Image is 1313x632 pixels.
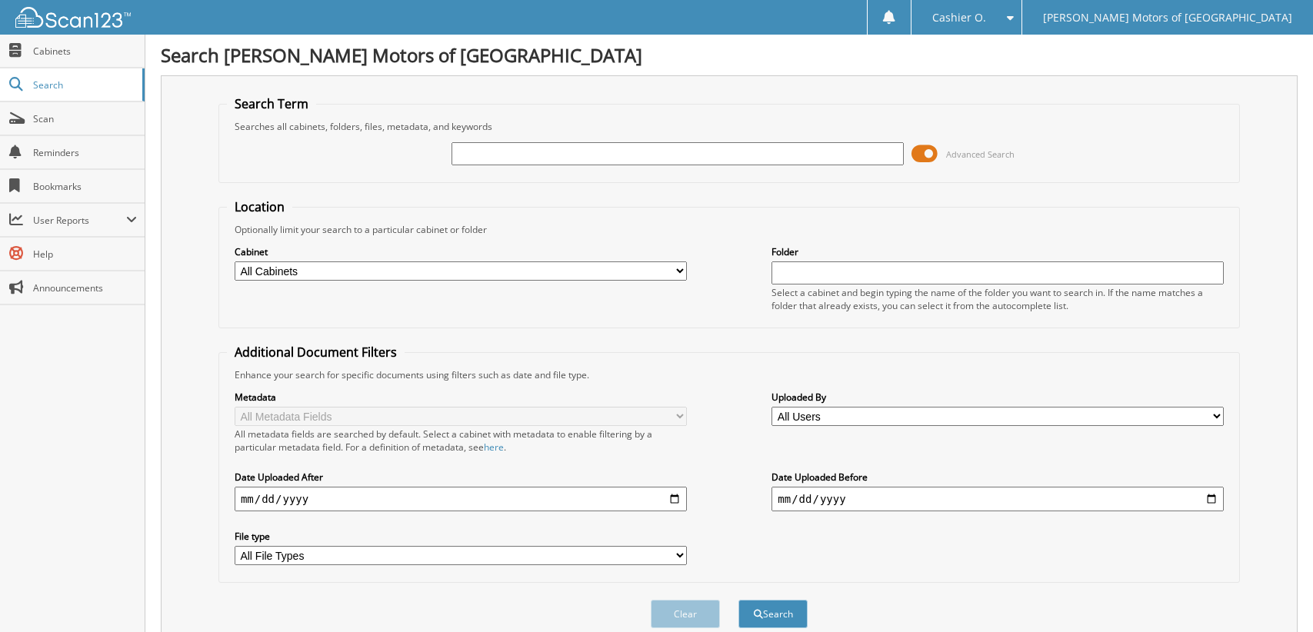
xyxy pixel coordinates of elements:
a: here [484,441,504,454]
label: Uploaded By [771,391,1224,404]
label: Folder [771,245,1224,258]
span: Scan [33,112,137,125]
div: Optionally limit your search to a particular cabinet or folder [227,223,1231,236]
span: Advanced Search [946,148,1015,160]
button: Search [738,600,808,628]
span: Reminders [33,146,137,159]
span: User Reports [33,214,126,227]
div: All metadata fields are searched by default. Select a cabinet with metadata to enable filtering b... [235,427,687,454]
label: Cabinet [235,245,687,258]
div: Searches all cabinets, folders, files, metadata, and keywords [227,120,1231,133]
span: Cashier O. [932,13,986,22]
legend: Search Term [227,95,316,112]
label: Date Uploaded Before [771,471,1224,484]
input: start [235,487,687,511]
div: Enhance your search for specific documents using filters such as date and file type. [227,368,1231,381]
h1: Search [PERSON_NAME] Motors of [GEOGRAPHIC_DATA] [161,42,1298,68]
label: Date Uploaded After [235,471,687,484]
label: File type [235,530,687,543]
label: Metadata [235,391,687,404]
span: Announcements [33,281,137,294]
img: scan123-logo-white.svg [15,7,131,28]
span: [PERSON_NAME] Motors of [GEOGRAPHIC_DATA] [1043,13,1292,22]
span: Cabinets [33,45,137,58]
legend: Additional Document Filters [227,344,405,361]
span: Search [33,78,135,91]
input: end [771,487,1224,511]
span: Help [33,248,137,261]
legend: Location [227,198,292,215]
div: Select a cabinet and begin typing the name of the folder you want to search in. If the name match... [771,286,1224,312]
button: Clear [651,600,720,628]
span: Bookmarks [33,180,137,193]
